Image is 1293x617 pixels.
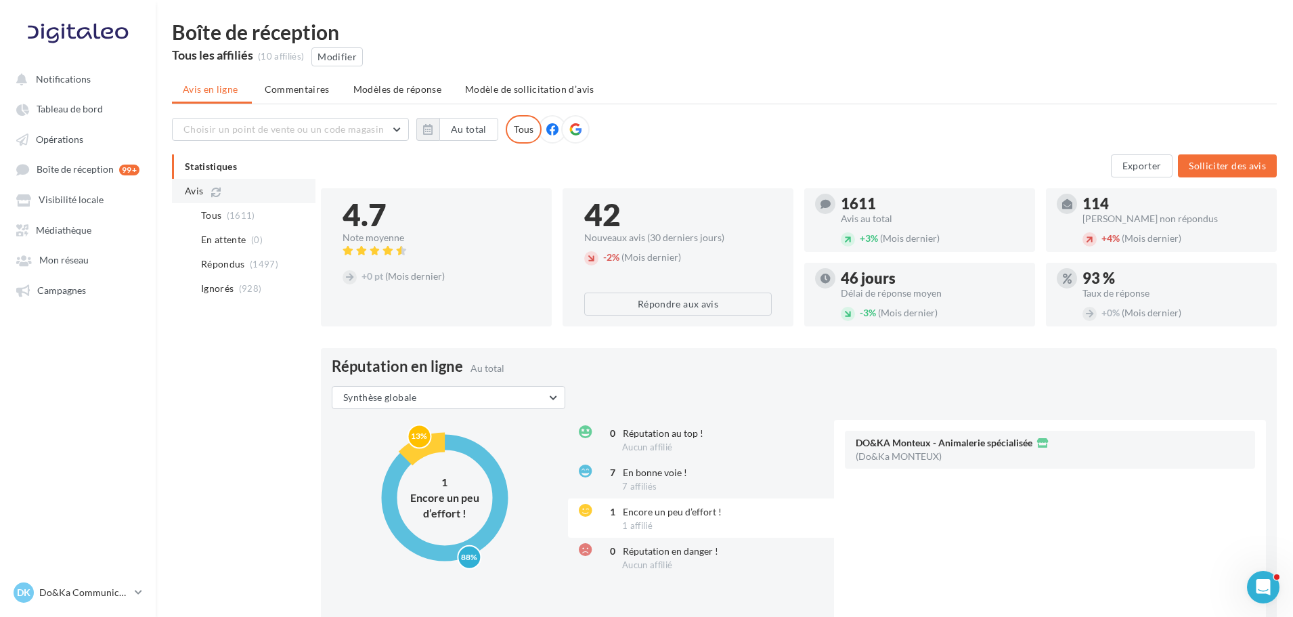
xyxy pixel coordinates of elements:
[841,289,1024,298] div: Délai de réponse moyen
[416,118,498,141] button: Au total
[227,210,255,221] span: (1611)
[8,217,148,242] a: Médiathèque
[622,520,653,531] span: 1 affilié
[623,467,687,478] span: En bonne voie !
[599,466,615,480] div: 7
[880,232,940,244] span: (Mois dernier)
[404,490,485,521] div: Encore un peu d’effort !
[251,234,263,245] span: (0)
[172,49,253,61] div: Tous les affiliés
[1082,196,1266,211] div: 114
[11,580,145,605] a: DK Do&Ka Communication
[39,255,89,266] span: Mon réseau
[404,475,485,490] div: 1
[621,251,681,263] span: (Mois dernier)
[385,270,445,282] span: (Mois dernier)
[878,307,938,318] span: (Mois dernier)
[860,307,876,318] span: 3%
[250,259,278,270] span: (1497)
[343,199,530,230] div: 4.7
[1111,154,1173,177] button: Exporter
[1101,232,1120,244] span: 4%
[465,83,594,95] span: Modèle de sollicitation d’avis
[856,452,942,461] div: (Do&Ka MONTEUX)
[841,196,1024,211] div: 1611
[39,586,129,599] p: Do&Ka Communication
[599,427,615,440] div: 0
[201,233,246,247] span: En attente
[332,359,463,374] span: Réputation en ligne
[1101,232,1107,244] span: +
[17,586,30,599] span: DK
[343,391,417,403] span: Synthèse globale
[860,307,863,318] span: -
[343,233,530,242] div: Note moyenne
[1247,571,1279,603] iframe: Intercom live chat
[8,96,148,121] a: Tableau de bord
[361,270,383,282] span: 0 pt
[599,545,615,558] div: 0
[623,545,718,557] span: Réputation en danger !
[1082,214,1266,224] div: [PERSON_NAME] non répondus
[8,247,148,272] a: Mon réseau
[1122,307,1181,318] span: (Mois dernier)
[860,232,878,244] span: 3%
[584,233,772,242] div: Nouveaux avis (30 derniers jours)
[239,283,262,294] span: (928)
[258,51,304,63] div: (10 affiliés)
[1082,289,1266,298] div: Taux de réponse
[623,427,703,439] span: Réputation au top !
[622,442,672,452] span: Aucun affilié
[841,271,1024,286] div: 46 jours
[411,431,427,441] text: 13%
[37,104,103,115] span: Tableau de bord
[119,165,139,175] div: 99+
[841,214,1024,224] div: Avis au total
[506,115,542,144] div: Tous
[584,199,772,230] div: 42
[361,270,367,282] span: +
[599,505,615,519] div: 1
[36,73,91,85] span: Notifications
[37,164,114,175] span: Boîte de réception
[185,184,203,198] span: Avis
[39,194,104,206] span: Visibilité locale
[332,386,565,409] button: Synthèse globale
[311,47,363,66] button: Modifier
[623,506,722,517] span: Encore un peu d’effort !
[1082,271,1266,286] div: 93 %
[856,438,1032,448] span: DO&KA Monteux - Animalerie spécialisée
[36,133,83,145] span: Opérations
[201,257,245,271] span: Répondus
[1178,154,1277,177] button: Solliciter des avis
[860,232,865,244] span: +
[201,209,221,222] span: Tous
[201,282,234,295] span: Ignorés
[1101,307,1120,318] span: 0%
[8,278,148,302] a: Campagnes
[1101,307,1107,318] span: +
[36,224,91,236] span: Médiathèque
[37,284,86,296] span: Campagnes
[172,22,1277,42] div: Boîte de réception
[8,127,148,151] a: Opérations
[461,552,477,562] text: 88%
[8,156,148,182] a: Boîte de réception 99+
[183,123,384,135] span: Choisir un point de vente ou un code magasin
[8,187,148,211] a: Visibilité locale
[470,362,504,374] span: Au total
[603,251,607,263] span: -
[622,481,657,492] span: 7 affiliés
[1122,232,1181,244] span: (Mois dernier)
[265,83,330,95] span: Commentaires
[603,251,619,263] span: 2%
[8,66,142,91] button: Notifications
[439,118,498,141] button: Au total
[353,83,441,95] span: Modèles de réponse
[584,293,772,316] button: Répondre aux avis
[172,118,409,141] button: Choisir un point de vente ou un code magasin
[622,559,672,570] span: Aucun affilié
